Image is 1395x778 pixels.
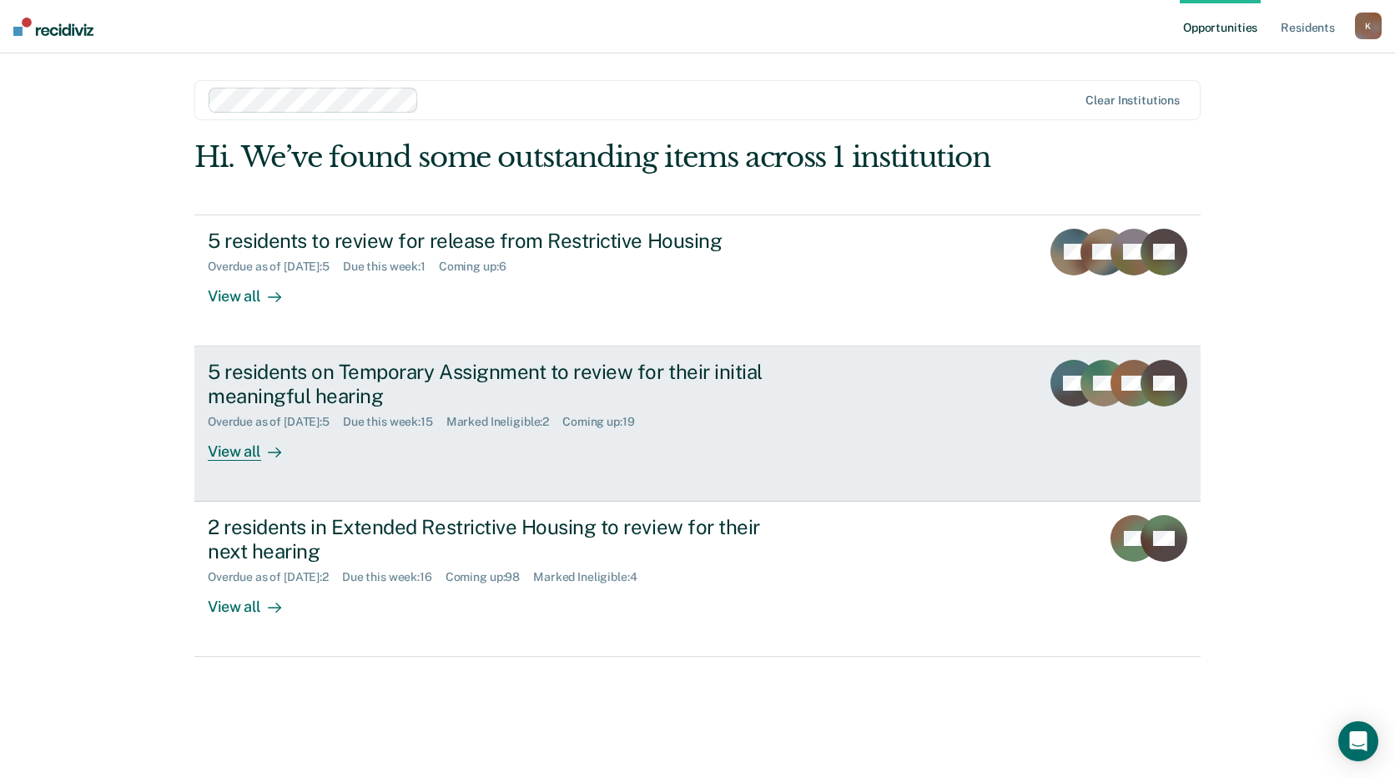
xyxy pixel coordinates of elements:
div: Open Intercom Messenger [1338,721,1378,761]
div: View all [208,273,301,306]
div: Due this week : 15 [343,415,446,429]
a: 2 residents in Extended Restrictive Housing to review for their next hearingOverdue as of [DATE]:... [194,502,1201,657]
div: Due this week : 16 [342,570,446,584]
div: Overdue as of [DATE] : 2 [208,570,342,584]
div: 2 residents in Extended Restrictive Housing to review for their next hearing [208,515,793,563]
div: Marked Ineligible : 2 [446,415,562,429]
div: Hi. We’ve found some outstanding items across 1 institution [194,140,1000,174]
a: 5 residents to review for release from Restrictive HousingOverdue as of [DATE]:5Due this week:1Co... [194,215,1201,346]
div: View all [208,583,301,616]
div: 5 residents to review for release from Restrictive Housing [208,229,793,253]
div: View all [208,428,301,461]
div: Coming up : 6 [439,260,520,274]
div: Overdue as of [DATE] : 5 [208,260,343,274]
div: 5 residents on Temporary Assignment to review for their initial meaningful hearing [208,360,793,408]
div: Coming up : 98 [446,570,533,584]
button: K [1355,13,1382,39]
div: Clear institutions [1085,93,1180,108]
img: Recidiviz [13,18,93,36]
div: Overdue as of [DATE] : 5 [208,415,343,429]
div: Marked Ineligible : 4 [533,570,650,584]
div: Due this week : 1 [343,260,439,274]
div: Coming up : 19 [562,415,647,429]
a: 5 residents on Temporary Assignment to review for their initial meaningful hearingOverdue as of [... [194,346,1201,502]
